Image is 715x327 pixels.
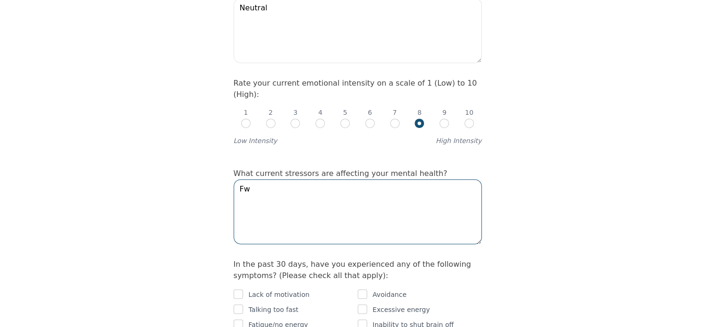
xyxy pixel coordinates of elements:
p: 9 [442,108,447,117]
p: Talking too fast [249,304,299,315]
label: Rate your current emotional intensity on a scale of 1 (Low) to 10 (High): [234,79,477,99]
textarea: FwB [234,179,482,244]
p: 4 [318,108,322,117]
p: Lack of motivation [249,289,310,300]
label: What current stressors are affecting your mental health? [234,169,448,178]
p: 1 [244,108,248,117]
label: In the past 30 days, have you experienced any of the following symptoms? (Please check all that a... [234,260,471,280]
label: Low Intensity [234,136,277,145]
p: 6 [368,108,372,117]
p: 2 [268,108,273,117]
label: High Intensity [436,136,482,145]
p: 7 [393,108,397,117]
p: 8 [417,108,422,117]
p: 10 [465,108,473,117]
p: Avoidance [373,289,407,300]
p: 5 [343,108,347,117]
p: 3 [293,108,298,117]
p: Excessive energy [373,304,430,315]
